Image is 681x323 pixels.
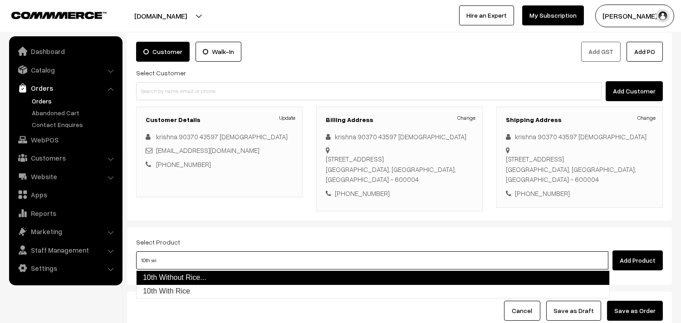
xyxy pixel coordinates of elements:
a: Reports [11,205,119,221]
a: Change [637,114,656,122]
a: Dashboard [11,43,119,59]
a: WebPOS [11,132,119,148]
div: [STREET_ADDRESS] [GEOGRAPHIC_DATA], [GEOGRAPHIC_DATA], [GEOGRAPHIC_DATA] - 600004 [506,154,653,185]
h3: Shipping Address [506,116,653,124]
a: Hire an Expert [459,5,514,25]
button: Add PO [627,42,663,62]
a: Update [279,114,295,122]
a: Website [11,168,119,185]
img: COMMMERCE [11,12,107,19]
button: [PERSON_NAME] s… [595,5,674,27]
a: 10th Without Rice... [136,270,610,285]
div: [PHONE_NUMBER] [506,188,653,199]
a: Orders [29,96,119,106]
div: [STREET_ADDRESS] [GEOGRAPHIC_DATA], [GEOGRAPHIC_DATA], [GEOGRAPHIC_DATA] - 600004 [326,154,473,185]
label: Select Product [136,237,180,247]
a: Customers [11,150,119,166]
a: [EMAIL_ADDRESS][DOMAIN_NAME] [156,146,260,154]
a: Staff Management [11,242,119,258]
a: Contact Enquires [29,120,119,129]
a: 10th With Rice [137,284,609,298]
label: Walk-In [196,42,241,62]
button: Add Customer [606,81,663,101]
a: Catalog [11,62,119,78]
button: Cancel [504,301,540,321]
button: [DOMAIN_NAME] [103,5,219,27]
label: Customer [136,42,190,62]
h3: Customer Details [146,116,293,124]
a: krishna 90370 43597 [DEMOGRAPHIC_DATA] [156,132,288,141]
input: Search by name, email, or phone [136,82,602,100]
a: [PHONE_NUMBER] [156,160,211,168]
div: [PHONE_NUMBER] [326,188,473,199]
a: Orders [11,80,119,96]
img: user [656,9,670,23]
div: krishna 90370 43597 [DEMOGRAPHIC_DATA] [506,132,653,142]
a: Abandoned Cart [29,108,119,117]
a: Apps [11,186,119,203]
h3: Billing Address [326,116,473,124]
a: COMMMERCE [11,9,91,20]
a: Change [457,114,475,122]
button: Save as Order [607,301,663,321]
div: krishna 90370 43597 [DEMOGRAPHIC_DATA] [326,132,473,142]
input: Type and Search [136,251,608,269]
a: Settings [11,260,119,276]
button: Add Product [612,250,663,270]
label: Select Customer [136,68,186,78]
a: My Subscription [522,5,584,25]
button: Add GST [581,42,621,62]
button: Save as Draft [546,301,601,321]
a: Marketing [11,223,119,240]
